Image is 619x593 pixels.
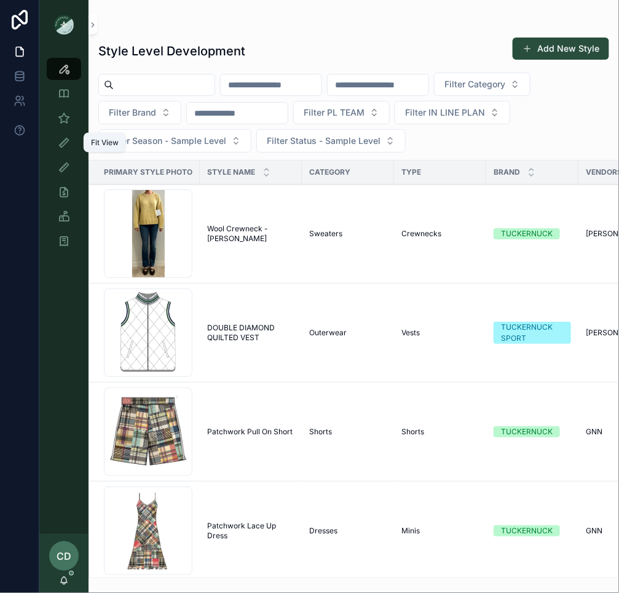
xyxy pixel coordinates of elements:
a: DOUBLE DIAMOND QUILTED VEST [207,323,294,343]
div: Fit View [91,138,119,148]
button: Select Button [98,129,251,153]
span: Shorts [309,427,332,437]
button: Select Button [395,101,510,124]
div: TUCKERNUCK [501,525,553,536]
span: Style Name [207,167,255,177]
a: Shorts [401,427,479,437]
span: Filter Category [444,78,505,90]
a: Minis [401,526,479,536]
a: TUCKERNUCK [494,426,571,437]
button: Select Button [434,73,530,96]
button: Select Button [98,101,181,124]
span: Filter PL TEAM [304,106,365,119]
a: TUCKERNUCK SPORT [494,322,571,344]
span: Category [309,167,350,177]
a: Wool Crewneck - [PERSON_NAME] [207,224,294,244]
a: TUCKERNUCK [494,525,571,536]
span: Filter IN LINE PLAN [405,106,485,119]
div: scrollable content [39,49,89,268]
span: Crewnecks [401,229,441,239]
button: Select Button [256,129,406,153]
a: TUCKERNUCK [494,228,571,239]
span: Minis [401,526,420,536]
span: Brand [494,167,520,177]
span: Filter Status - Sample Level [267,135,380,147]
div: TUCKERNUCK SPORT [501,322,564,344]
span: Sweaters [309,229,342,239]
img: App logo [54,15,74,34]
span: Patchwork Pull On Short [207,427,293,437]
a: Patchwork Pull On Short [207,427,294,437]
h1: Style Level Development [98,42,245,60]
span: Shorts [401,427,424,437]
span: Filter Brand [109,106,156,119]
a: Dresses [309,526,387,536]
span: GNN [586,526,602,536]
span: Filter Season - Sample Level [109,135,226,147]
span: Vests [401,328,420,338]
span: Primary Style Photo [104,167,192,177]
a: Vests [401,328,479,338]
div: TUCKERNUCK [501,426,553,437]
a: Sweaters [309,229,387,239]
a: Patchwork Lace Up Dress [207,521,294,541]
a: Outerwear [309,328,387,338]
span: CD [57,549,71,563]
span: Dresses [309,526,337,536]
a: Shorts [309,427,387,437]
div: TUCKERNUCK [501,228,553,239]
button: Select Button [293,101,390,124]
span: GNN [586,427,602,437]
span: Type [401,167,421,177]
a: Crewnecks [401,229,479,239]
span: Outerwear [309,328,347,338]
button: Add New Style [513,38,609,60]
